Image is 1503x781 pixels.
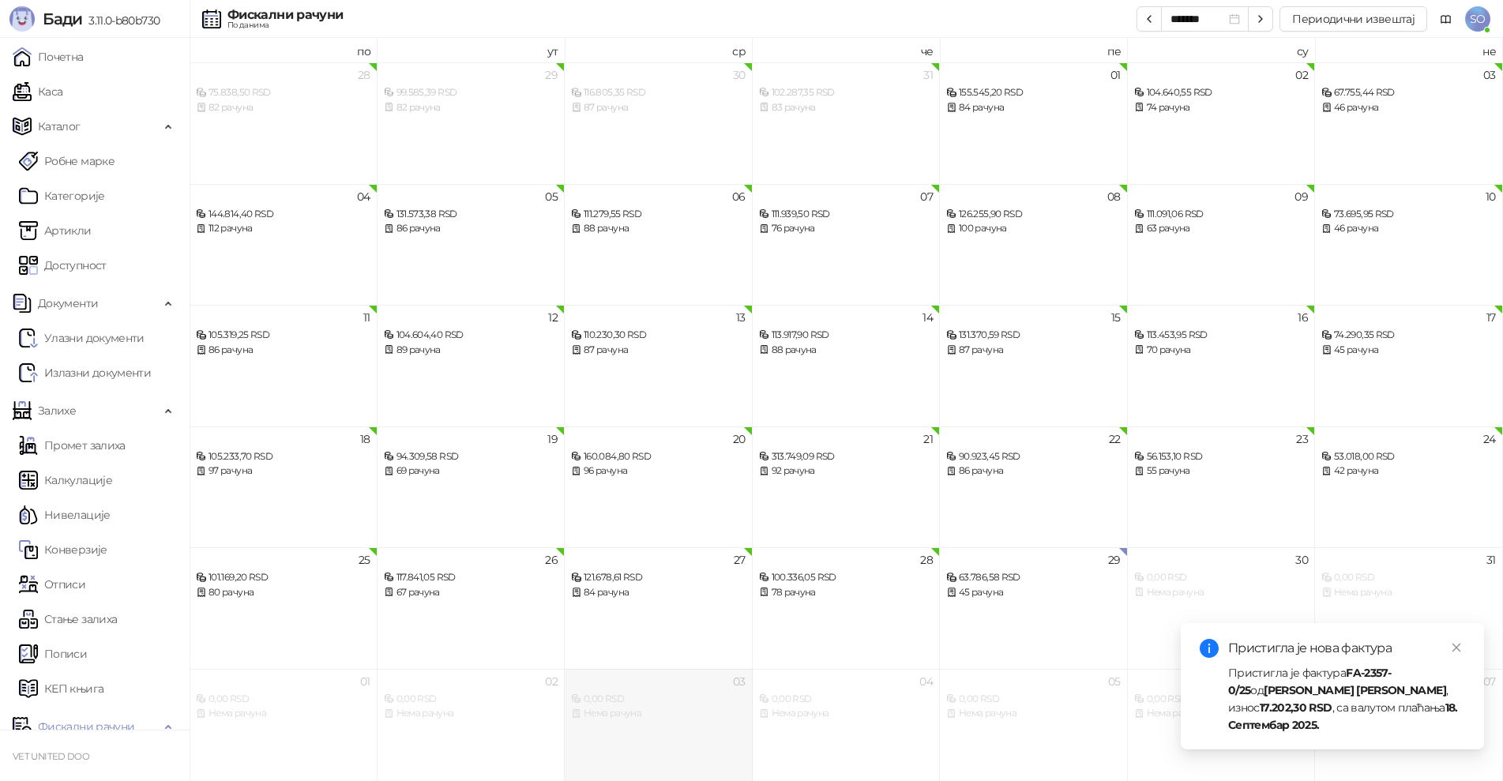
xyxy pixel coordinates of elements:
[1315,62,1503,184] td: 2025-08-03
[753,62,941,184] td: 2025-07-31
[1134,585,1309,600] div: Нема рачуна
[13,76,62,107] a: Каса
[19,499,111,531] a: Нивелације
[734,554,746,565] div: 27
[378,62,566,184] td: 2025-07-29
[13,751,89,762] small: VET UNITED DOO
[1228,664,1465,734] div: Пристигла је фактура од , износ , са валутом плаћања
[1448,639,1465,656] a: Close
[1321,85,1496,100] div: 67.755,44 RSD
[759,85,934,100] div: 102.287,35 RSD
[19,534,107,565] a: Конверзије
[753,547,941,669] td: 2025-08-28
[565,62,753,184] td: 2025-07-30
[736,312,746,323] div: 13
[571,328,746,343] div: 110.230,30 RSD
[571,706,746,721] div: Нема рачуна
[946,328,1121,343] div: 131.370,59 RSD
[922,312,933,323] div: 14
[38,287,98,319] span: Документи
[378,38,566,62] th: ут
[1134,692,1309,707] div: 0,00 RSD
[360,676,370,687] div: 01
[82,13,160,28] span: 3.11.0-b80b730
[19,357,151,389] a: Излазни документи
[190,547,378,669] td: 2025-08-25
[1296,434,1308,445] div: 23
[759,449,934,464] div: 313.749,09 RSD
[940,184,1128,306] td: 2025-08-08
[384,221,558,236] div: 86 рачуна
[753,305,941,426] td: 2025-08-14
[571,585,746,600] div: 84 рачуна
[940,38,1128,62] th: пе
[1483,434,1496,445] div: 24
[196,100,370,115] div: 82 рачуна
[1128,305,1316,426] td: 2025-08-16
[19,250,107,281] a: Доступност
[190,305,378,426] td: 2025-08-11
[384,570,558,585] div: 117.841,05 RSD
[571,570,746,585] div: 121.678,61 RSD
[43,9,82,28] span: Бади
[571,343,746,358] div: 87 рачуна
[384,100,558,115] div: 82 рачуна
[1486,554,1496,565] div: 31
[547,434,558,445] div: 19
[946,464,1121,479] div: 86 рачуна
[1128,62,1316,184] td: 2025-08-02
[19,464,112,496] a: Калкулације
[19,145,115,177] a: Робне марке
[571,207,746,222] div: 111.279,55 RSD
[946,343,1121,358] div: 87 рачуна
[384,585,558,600] div: 67 рачуна
[1321,585,1496,600] div: Нема рачуна
[19,215,92,246] a: ArtikliАртикли
[1260,700,1332,715] strong: 17.202,30 RSD
[759,328,934,343] div: 113.917,90 RSD
[1298,312,1308,323] div: 16
[19,673,103,704] a: КЕП књига
[378,426,566,548] td: 2025-08-19
[733,69,746,81] div: 30
[360,434,370,445] div: 18
[946,692,1121,707] div: 0,00 RSD
[733,434,746,445] div: 20
[384,706,558,721] div: Нема рачуна
[946,207,1121,222] div: 126.255,90 RSD
[1321,464,1496,479] div: 42 рачуна
[1486,191,1496,202] div: 10
[571,464,746,479] div: 96 рачуна
[940,426,1128,548] td: 2025-08-22
[759,100,934,115] div: 83 рачуна
[753,38,941,62] th: че
[196,207,370,222] div: 144.814,40 RSD
[1108,676,1121,687] div: 05
[1295,69,1308,81] div: 02
[946,100,1121,115] div: 84 рачуна
[190,426,378,548] td: 2025-08-18
[1228,700,1458,732] strong: 18. Септембар 2025.
[565,426,753,548] td: 2025-08-20
[196,449,370,464] div: 105.233,70 RSD
[1108,554,1121,565] div: 29
[759,706,934,721] div: Нема рачуна
[196,464,370,479] div: 97 рачуна
[571,100,746,115] div: 87 рачуна
[19,180,105,212] a: Категорије
[9,6,35,32] img: Logo
[1279,6,1427,32] button: Периодични извештај
[548,312,558,323] div: 12
[1134,343,1309,358] div: 70 рачуна
[384,449,558,464] div: 94.309,58 RSD
[940,547,1128,669] td: 2025-08-29
[384,207,558,222] div: 131.573,38 RSD
[545,191,558,202] div: 05
[38,711,134,742] span: Фискални рачуни
[384,343,558,358] div: 89 рачуна
[1128,38,1316,62] th: су
[1111,312,1121,323] div: 15
[1315,305,1503,426] td: 2025-08-17
[1315,426,1503,548] td: 2025-08-24
[190,38,378,62] th: по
